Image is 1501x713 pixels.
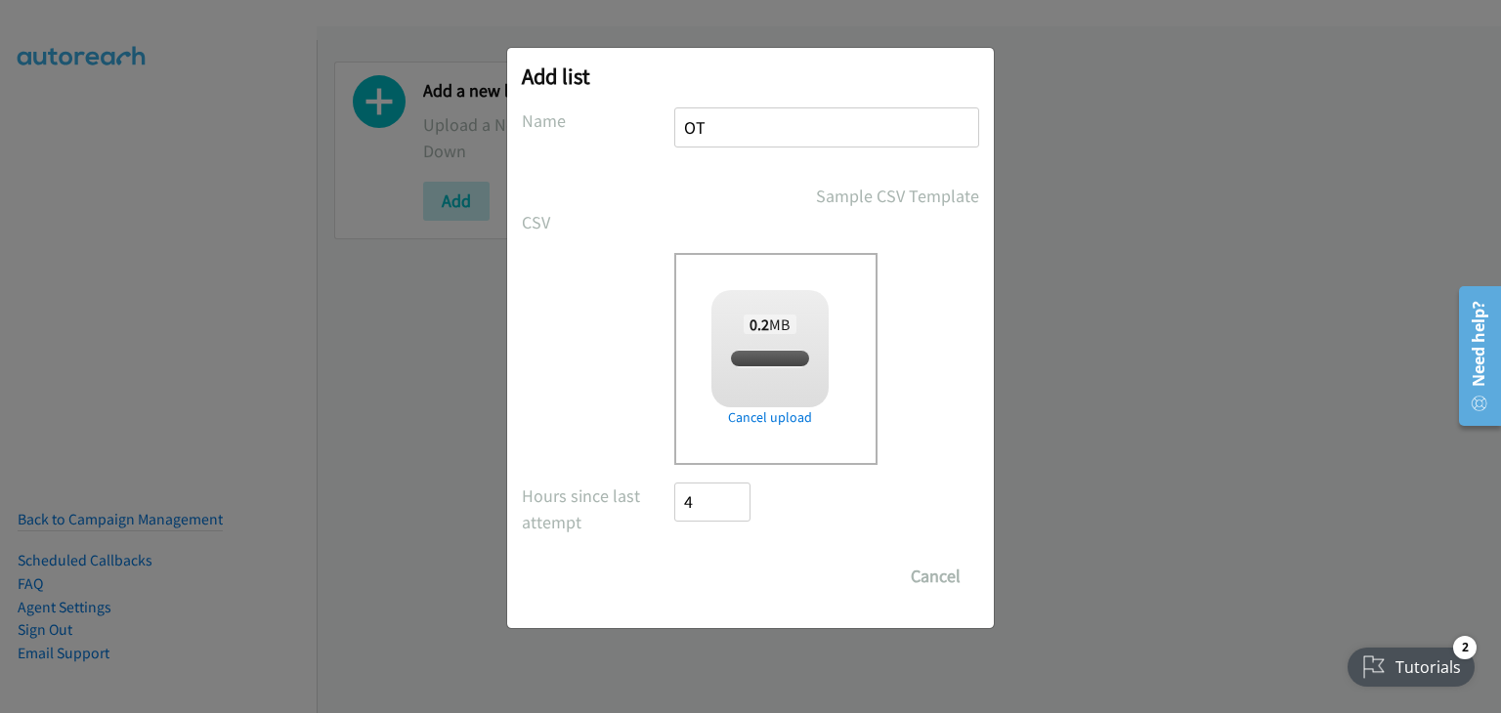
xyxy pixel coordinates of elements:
[1445,278,1501,434] iframe: Resource Center
[522,209,674,235] label: CSV
[816,183,979,209] a: Sample CSV Template
[744,315,796,334] span: MB
[522,482,674,535] label: Hours since last attempt
[1336,628,1486,698] iframe: Checklist
[750,315,769,334] strong: 0.2
[522,107,674,134] label: Name
[737,350,802,368] span: split_1.csv
[522,63,979,90] h2: Add list
[892,557,979,596] button: Cancel
[711,407,829,428] a: Cancel upload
